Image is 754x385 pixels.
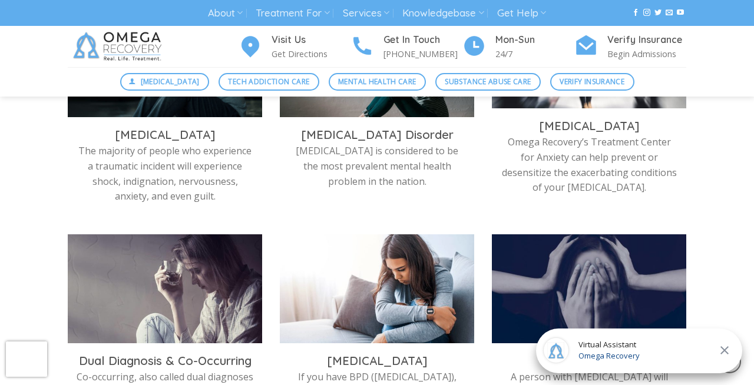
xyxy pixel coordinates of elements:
[643,9,650,17] a: Follow on Instagram
[77,144,253,204] p: The majority of people who experience a traumatic incident will experience shock, indignation, ne...
[329,73,426,91] a: Mental Health Care
[550,73,634,91] a: Verify Insurance
[501,135,677,195] p: Omega Recovery’s Treatment Center for Anxiety can help prevent or desensitize the exacerbating co...
[350,32,462,61] a: Get In Touch [PHONE_NUMBER]
[607,32,686,48] h4: Verify Insurance
[501,118,677,134] h3: [MEDICAL_DATA]
[383,47,462,61] p: [PHONE_NUMBER]
[272,32,350,48] h4: Visit Us
[256,2,329,24] a: Treatment For
[343,2,389,24] a: Services
[272,47,350,61] p: Get Directions
[239,32,350,61] a: Visit Us Get Directions
[383,32,462,48] h4: Get In Touch
[77,127,253,142] h3: [MEDICAL_DATA]
[208,2,243,24] a: About
[141,76,200,87] span: [MEDICAL_DATA]
[574,32,686,61] a: Verify Insurance Begin Admissions
[338,76,416,87] span: Mental Health Care
[289,353,465,369] h3: [MEDICAL_DATA]
[435,73,541,91] a: Substance Abuse Care
[219,73,319,91] a: Tech Addiction Care
[445,76,531,87] span: Substance Abuse Care
[289,127,465,142] h3: [MEDICAL_DATA] Disorder
[560,76,624,87] span: Verify Insurance
[289,144,465,189] p: [MEDICAL_DATA] is considered to be the most prevalent mental health problem in the nation.
[120,73,210,91] a: [MEDICAL_DATA]
[495,47,574,61] p: 24/7
[666,9,673,17] a: Send us an email
[77,353,253,369] h3: Dual Diagnosis & Co-Occurring
[228,76,309,87] span: Tech Addiction Care
[654,9,662,17] a: Follow on Twitter
[607,47,686,61] p: Begin Admissions
[677,9,684,17] a: Follow on YouTube
[497,2,546,24] a: Get Help
[495,32,574,48] h4: Mon-Sun
[632,9,639,17] a: Follow on Facebook
[501,353,677,369] h3: Bi-Polar Disorder
[68,26,171,67] img: Omega Recovery
[402,2,484,24] a: Knowledgebase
